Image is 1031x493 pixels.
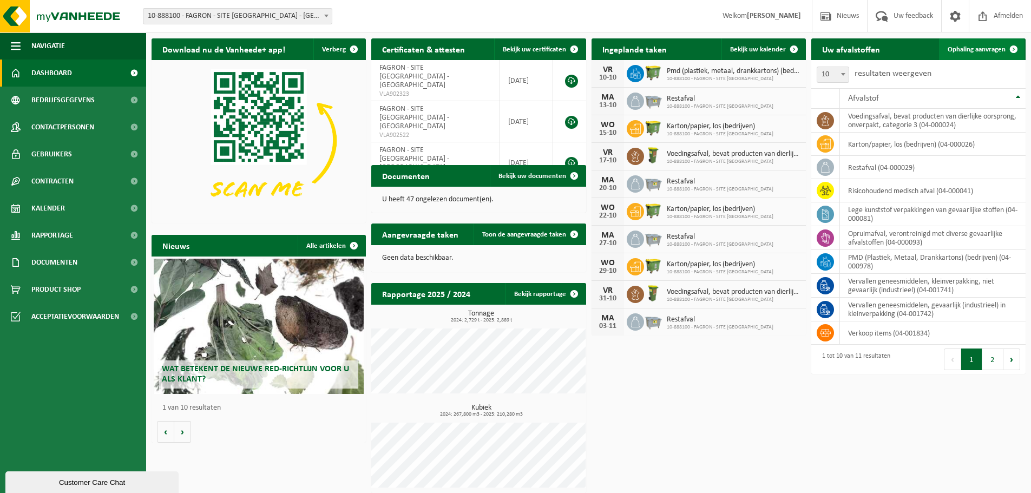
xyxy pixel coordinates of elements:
[31,303,119,330] span: Acceptatievoorwaarden
[474,224,585,245] a: Toon de aangevraagde taken
[939,38,1025,60] a: Ophaling aanvragen
[31,114,94,141] span: Contactpersonen
[597,74,619,82] div: 10-10
[31,168,74,195] span: Contracten
[592,38,678,60] h2: Ingeplande taken
[811,38,891,60] h2: Uw afvalstoffen
[848,94,879,103] span: Afvalstof
[494,38,585,60] a: Bekijk uw certificaten
[644,312,662,330] img: WB-2500-GAL-GY-04
[371,283,481,304] h2: Rapportage 2025 / 2024
[31,141,72,168] span: Gebruikers
[31,195,65,222] span: Kalender
[667,122,773,131] span: Karton/papier, los (bedrijven)
[730,46,786,53] span: Bekijk uw kalender
[597,102,619,109] div: 13-10
[31,60,72,87] span: Dashboard
[667,269,773,275] span: 10-888100 - FAGRON - SITE [GEOGRAPHIC_DATA]
[667,241,773,248] span: 10-888100 - FAGRON - SITE [GEOGRAPHIC_DATA]
[371,224,469,245] h2: Aangevraagde taken
[597,267,619,275] div: 29-10
[667,315,773,324] span: Restafval
[840,156,1026,179] td: restafval (04-000029)
[721,38,805,60] a: Bekijk uw kalender
[597,314,619,323] div: MA
[31,32,65,60] span: Navigatie
[840,133,1026,156] td: karton/papier, los (bedrijven) (04-000026)
[597,93,619,102] div: MA
[944,349,961,370] button: Previous
[817,67,849,82] span: 10
[667,178,773,186] span: Restafval
[500,142,554,183] td: [DATE]
[377,310,586,323] h3: Tonnage
[747,12,801,20] strong: [PERSON_NAME]
[379,146,449,172] span: FAGRON - SITE [GEOGRAPHIC_DATA] - [GEOGRAPHIC_DATA]
[500,101,554,142] td: [DATE]
[162,404,360,412] p: 1 van 10 resultaten
[597,295,619,303] div: 31-10
[152,38,296,60] h2: Download nu de Vanheede+ app!
[597,240,619,247] div: 27-10
[840,226,1026,250] td: opruimafval, verontreinigd met diverse gevaarlijke afvalstoffen (04-000093)
[667,131,773,137] span: 10-888100 - FAGRON - SITE [GEOGRAPHIC_DATA]
[982,349,1003,370] button: 2
[31,87,95,114] span: Bedrijfsgegevens
[667,205,773,214] span: Karton/papier, los (bedrijven)
[644,91,662,109] img: WB-2500-GAL-GY-04
[644,174,662,192] img: WB-2500-GAL-GY-04
[597,157,619,165] div: 17-10
[644,257,662,275] img: WB-1100-HPE-GN-50
[152,60,366,221] img: Download de VHEPlus App
[961,349,982,370] button: 1
[667,67,800,76] span: Pmd (plastiek, metaal, drankkartons) (bedrijven)
[154,259,364,394] a: Wat betekent de nieuwe RED-richtlijn voor u als klant?
[503,46,566,53] span: Bekijk uw certificaten
[377,412,586,417] span: 2024: 267,800 m3 - 2025: 210,280 m3
[667,150,800,159] span: Voedingsafval, bevat producten van dierlijke oorsprong, onverpakt, categorie 3
[597,286,619,295] div: VR
[379,64,449,89] span: FAGRON - SITE [GEOGRAPHIC_DATA] - [GEOGRAPHIC_DATA]
[644,229,662,247] img: WB-2500-GAL-GY-04
[597,148,619,157] div: VR
[379,105,449,130] span: FAGRON - SITE [GEOGRAPHIC_DATA] - [GEOGRAPHIC_DATA]
[644,63,662,82] img: WB-1100-HPE-GN-50
[667,95,773,103] span: Restafval
[817,67,849,83] span: 10
[855,69,931,78] label: resultaten weergeven
[377,404,586,417] h3: Kubiek
[667,233,773,241] span: Restafval
[382,196,575,203] p: U heeft 47 ongelezen document(en).
[597,323,619,330] div: 03-11
[840,298,1026,321] td: vervallen geneesmiddelen, gevaarlijk (industrieel) in kleinverpakking (04-001742)
[597,176,619,185] div: MA
[5,469,181,493] iframe: chat widget
[371,165,441,186] h2: Documenten
[500,60,554,101] td: [DATE]
[174,421,191,443] button: Volgende
[644,284,662,303] img: WB-0060-HPE-GN-50
[597,121,619,129] div: WO
[840,109,1026,133] td: voedingsafval, bevat producten van dierlijke oorsprong, onverpakt, categorie 3 (04-000024)
[31,276,81,303] span: Product Shop
[597,65,619,74] div: VR
[382,254,575,262] p: Geen data beschikbaar.
[948,46,1006,53] span: Ophaling aanvragen
[817,347,890,371] div: 1 tot 10 van 11 resultaten
[597,203,619,212] div: WO
[313,38,365,60] button: Verberg
[667,297,800,303] span: 10-888100 - FAGRON - SITE [GEOGRAPHIC_DATA]
[31,222,73,249] span: Rapportage
[597,129,619,137] div: 15-10
[840,250,1026,274] td: PMD (Plastiek, Metaal, Drankkartons) (bedrijven) (04-000978)
[1003,349,1020,370] button: Next
[840,274,1026,298] td: vervallen geneesmiddelen, kleinverpakking, niet gevaarlijk (industrieel) (04-001741)
[490,165,585,187] a: Bekijk uw documenten
[644,146,662,165] img: WB-0060-HPE-GN-50
[597,259,619,267] div: WO
[667,103,773,110] span: 10-888100 - FAGRON - SITE [GEOGRAPHIC_DATA]
[31,249,77,276] span: Documenten
[498,173,566,180] span: Bekijk uw documenten
[840,179,1026,202] td: risicohoudend medisch afval (04-000041)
